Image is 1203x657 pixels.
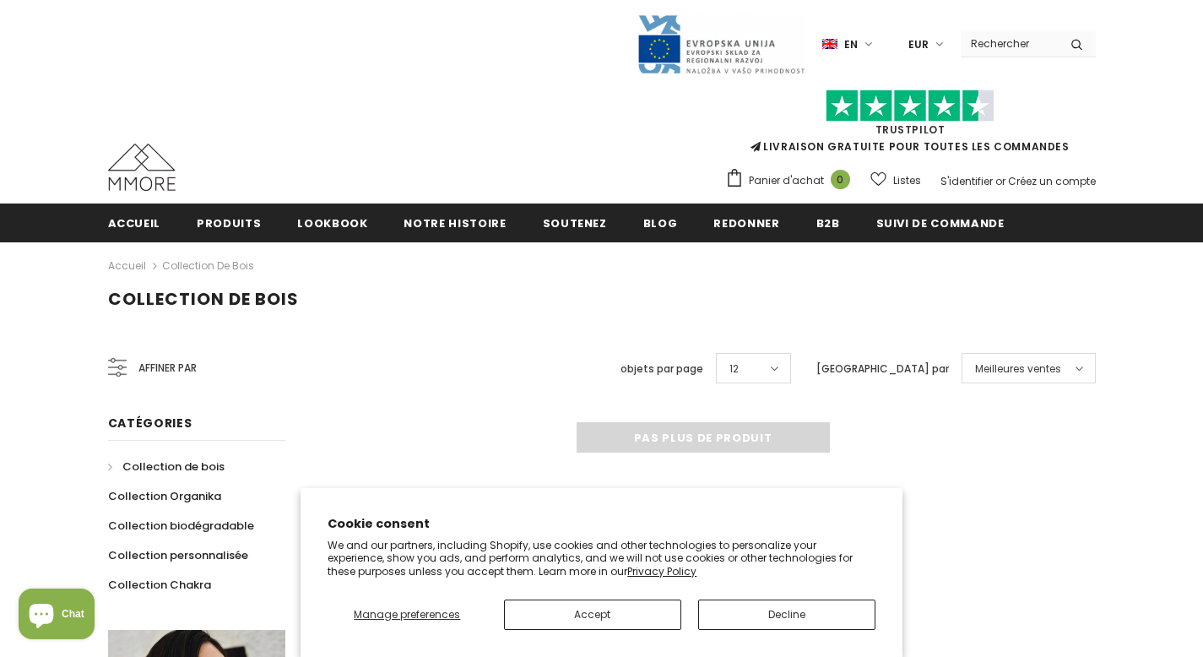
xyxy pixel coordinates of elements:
[831,170,850,189] span: 0
[404,204,506,242] a: Notre histoire
[162,258,254,273] a: Collection de bois
[816,204,840,242] a: B2B
[908,36,929,53] span: EUR
[328,600,486,630] button: Manage preferences
[108,256,146,276] a: Accueil
[328,515,875,533] h2: Cookie consent
[108,215,161,231] span: Accueil
[961,31,1058,56] input: Search Site
[637,36,805,51] a: Javni Razpis
[876,204,1005,242] a: Suivi de commande
[713,215,779,231] span: Redonner
[643,204,678,242] a: Blog
[108,415,192,432] span: Catégories
[197,215,261,231] span: Produits
[870,166,921,195] a: Listes
[197,204,261,242] a: Produits
[876,215,1005,231] span: Suivi de commande
[543,204,607,242] a: soutenez
[108,488,221,504] span: Collection Organika
[643,215,678,231] span: Blog
[725,97,1096,154] span: LIVRAISON GRATUITE POUR TOUTES LES COMMANDES
[504,600,681,630] button: Accept
[1008,174,1096,188] a: Créez un compte
[108,481,221,511] a: Collection Organika
[108,547,248,563] span: Collection personnalisée
[698,600,875,630] button: Decline
[108,144,176,191] img: Cas MMORE
[975,361,1061,377] span: Meilleures ventes
[749,172,824,189] span: Panier d'achat
[108,577,211,593] span: Collection Chakra
[729,361,739,377] span: 12
[875,122,946,137] a: TrustPilot
[713,204,779,242] a: Redonner
[108,518,254,534] span: Collection biodégradable
[637,14,805,75] img: Javni Razpis
[816,361,949,377] label: [GEOGRAPHIC_DATA] par
[620,361,703,377] label: objets par page
[354,607,460,622] span: Manage preferences
[14,589,100,643] inbox-online-store-chat: Shopify online store chat
[826,90,994,122] img: Faites confiance aux étoiles pilotes
[108,540,248,570] a: Collection personnalisée
[725,168,859,193] a: Panier d'achat 0
[108,452,225,481] a: Collection de bois
[108,570,211,600] a: Collection Chakra
[816,215,840,231] span: B2B
[543,215,607,231] span: soutenez
[822,37,837,52] img: i-lang-1.png
[108,511,254,540] a: Collection biodégradable
[297,204,367,242] a: Lookbook
[995,174,1005,188] span: or
[940,174,993,188] a: S'identifier
[122,459,225,475] span: Collection de bois
[328,539,875,578] p: We and our partners, including Shopify, use cookies and other technologies to personalize your ex...
[844,36,858,53] span: en
[108,287,299,311] span: Collection de bois
[108,204,161,242] a: Accueil
[893,172,921,189] span: Listes
[138,359,197,377] span: Affiner par
[404,215,506,231] span: Notre histoire
[297,215,367,231] span: Lookbook
[627,564,696,578] a: Privacy Policy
